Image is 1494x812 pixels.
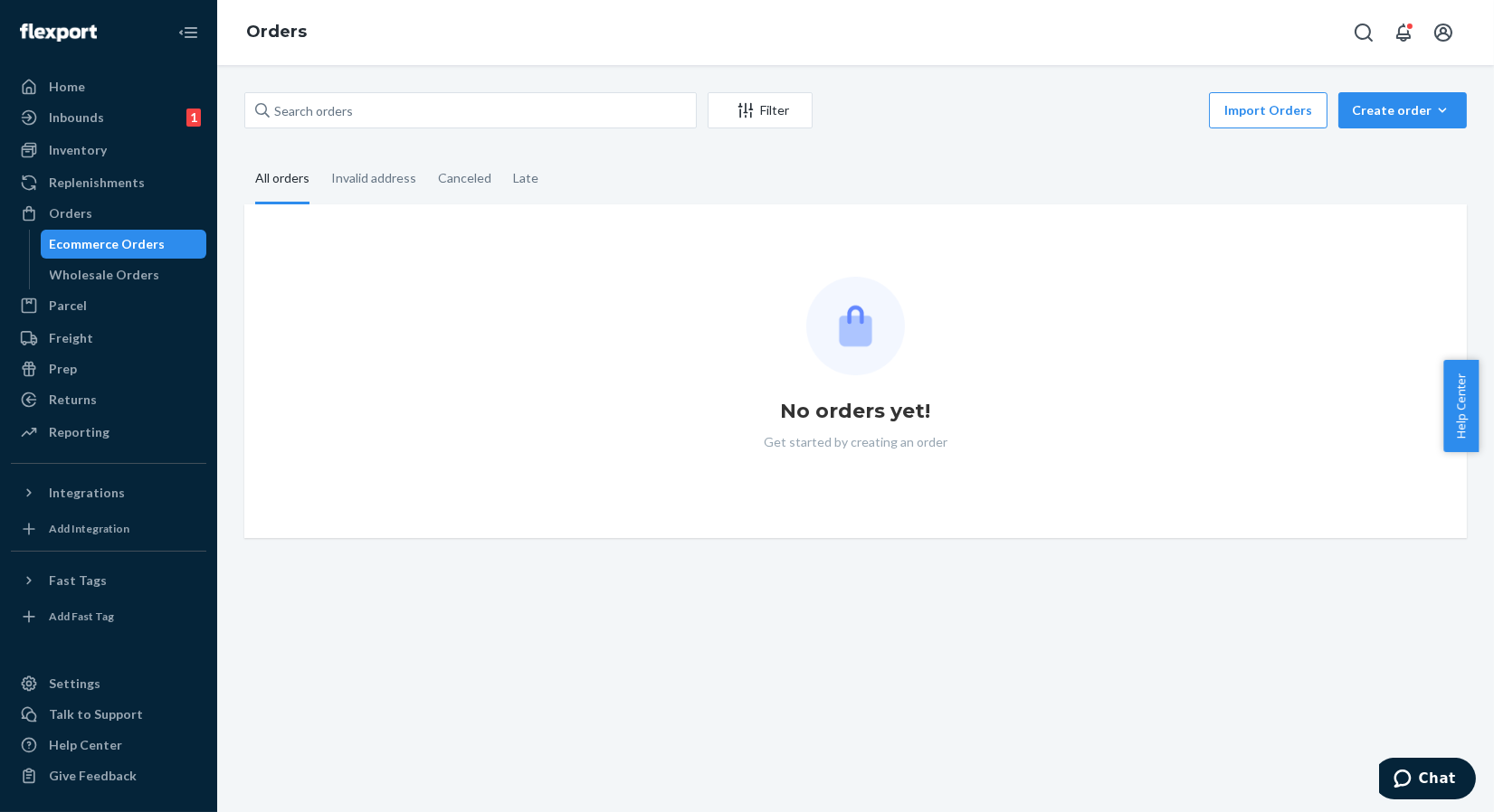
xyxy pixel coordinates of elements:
[1385,14,1422,51] button: Open notifications
[49,571,107,590] div: Fast Tags
[11,199,206,228] a: Orders
[806,277,905,375] img: Empty list
[11,669,206,698] a: Settings
[41,230,207,259] a: Ecommerce Orders
[331,155,416,202] div: Invalid address
[11,418,206,447] a: Reporting
[255,155,309,204] div: All orders
[11,136,206,165] a: Inventory
[11,761,206,790] button: Give Feedback
[513,155,538,202] div: Late
[49,521,129,536] div: Add Integration
[49,705,143,723] div: Talk to Support
[49,484,125,502] div: Integrations
[11,385,206,414] a: Returns
[1443,360,1479,452] button: Help Center
[781,397,931,426] h1: No orders yet!
[1209,92,1327,128] button: Import Orders
[49,329,93,347] div: Freight
[708,92,813,128] button: Filter
[186,109,201,127] div: 1
[11,478,206,507] button: Integrations
[764,433,947,451] p: Get started by creating an order
[11,602,206,631] a: Add Fast Tag
[49,391,97,409] div: Returns
[11,566,206,595] button: Fast Tags
[49,141,107,159] div: Inventory
[11,700,206,729] button: Talk to Support
[49,360,77,378] div: Prep
[49,78,85,96] div: Home
[50,266,160,284] div: Wholesale Orders
[49,609,114,624] div: Add Fast Tag
[49,767,137,785] div: Give Feedback
[49,204,92,222] div: Orders
[49,109,104,127] div: Inbounds
[50,235,166,253] div: Ecommerce Orders
[1338,92,1467,128] button: Create order
[11,515,206,543] a: Add Integration
[232,6,321,59] ol: breadcrumbs
[49,174,145,192] div: Replenishments
[11,291,206,320] a: Parcel
[1352,101,1453,119] div: Create order
[11,731,206,760] a: Help Center
[244,92,697,128] input: Search orders
[11,168,206,197] a: Replenishments
[1346,14,1382,51] button: Open Search Box
[49,675,100,693] div: Settings
[1379,758,1476,803] iframe: Opens a widget where you can chat to one of our agents
[1425,14,1461,51] button: Open account menu
[709,101,812,119] div: Filter
[49,423,109,441] div: Reporting
[11,324,206,353] a: Freight
[49,736,122,754] div: Help Center
[11,354,206,383] a: Prep
[11,72,206,101] a: Home
[20,24,97,42] img: Flexport logo
[49,297,87,315] div: Parcel
[11,103,206,132] a: Inbounds1
[170,14,206,51] button: Close Navigation
[41,260,207,289] a: Wholesale Orders
[246,22,307,42] a: Orders
[438,155,491,202] div: Canceled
